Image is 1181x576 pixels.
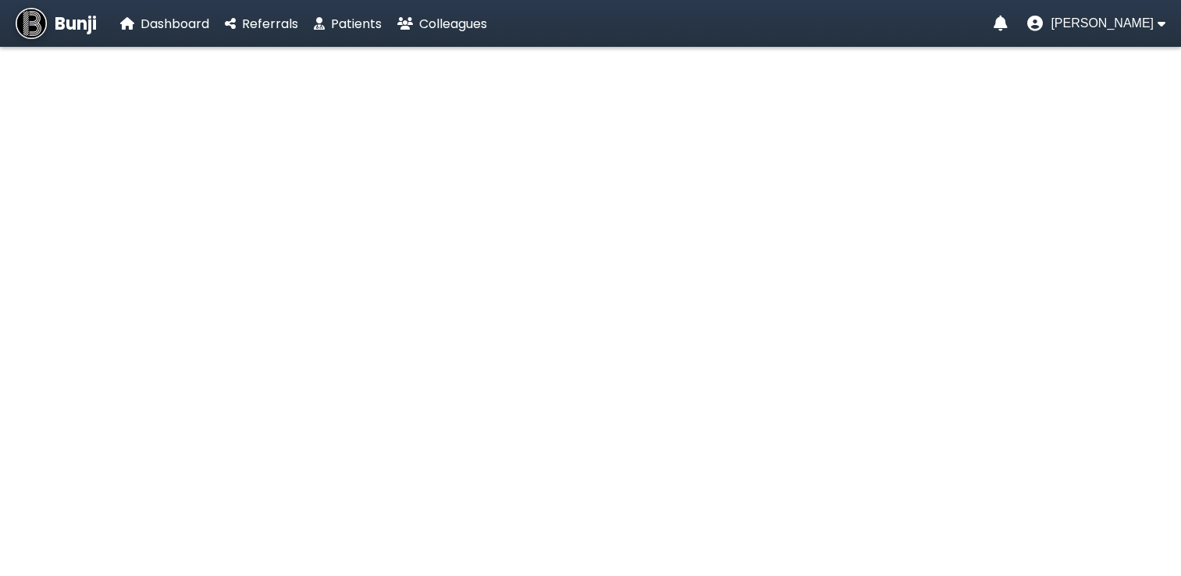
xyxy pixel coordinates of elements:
[225,14,298,34] a: Referrals
[55,11,97,37] span: Bunji
[242,15,298,33] span: Referrals
[994,16,1008,31] a: Notifications
[397,14,487,34] a: Colleagues
[314,14,382,34] a: Patients
[419,15,487,33] span: Colleagues
[16,8,47,39] img: Bunji Dental Referral Management
[141,15,209,33] span: Dashboard
[120,14,209,34] a: Dashboard
[1051,16,1154,30] span: [PERSON_NAME]
[1027,16,1165,31] button: User menu
[16,8,97,39] a: Bunji
[331,15,382,33] span: Patients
